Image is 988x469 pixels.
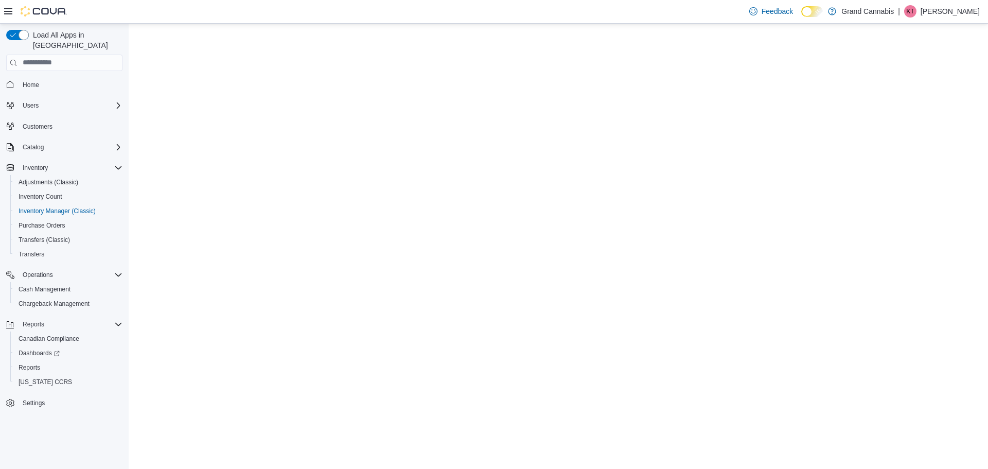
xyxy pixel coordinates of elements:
span: Settings [23,399,45,407]
span: Reports [23,320,44,328]
input: Dark Mode [801,6,823,17]
span: Dashboards [14,347,122,359]
span: Cash Management [19,285,70,293]
button: Reports [19,318,48,331]
button: Inventory Count [10,189,127,204]
button: Purchase Orders [10,218,127,233]
span: KT [906,5,914,18]
button: Users [2,98,127,113]
span: Inventory Manager (Classic) [14,205,122,217]
button: Inventory [19,162,52,174]
a: Adjustments (Classic) [14,176,82,188]
span: [US_STATE] CCRS [19,378,72,386]
button: Customers [2,119,127,134]
span: Home [19,78,122,91]
a: Transfers [14,248,48,260]
a: Reports [14,361,44,374]
nav: Complex example [6,73,122,438]
span: Users [23,101,39,110]
a: Inventory Manager (Classic) [14,205,100,217]
a: Canadian Compliance [14,333,83,345]
button: Reports [2,317,127,332]
a: [US_STATE] CCRS [14,376,76,388]
span: Operations [23,271,53,279]
a: Customers [19,120,57,133]
button: Reports [10,360,127,375]
span: Transfers [19,250,44,258]
p: Grand Cannabis [841,5,894,18]
span: Washington CCRS [14,376,122,388]
span: Reports [14,361,122,374]
button: Home [2,77,127,92]
span: Dashboards [19,349,60,357]
button: Operations [2,268,127,282]
div: Kelly Trudel [904,5,916,18]
span: Canadian Compliance [19,335,79,343]
span: Catalog [23,143,44,151]
span: Home [23,81,39,89]
span: Purchase Orders [19,221,65,230]
img: Cova [21,6,67,16]
button: Catalog [19,141,48,153]
p: | [898,5,900,18]
a: Inventory Count [14,190,66,203]
button: Adjustments (Classic) [10,175,127,189]
span: Inventory Count [19,193,62,201]
span: Adjustments (Classic) [19,178,78,186]
span: Reports [19,363,40,372]
span: Chargeback Management [19,300,90,308]
button: Transfers (Classic) [10,233,127,247]
a: Chargeback Management [14,298,94,310]
span: Reports [19,318,122,331]
a: Dashboards [10,346,127,360]
span: Adjustments (Classic) [14,176,122,188]
span: Customers [23,123,52,131]
a: Cash Management [14,283,75,296]
span: Inventory [19,162,122,174]
button: Users [19,99,43,112]
button: Settings [2,395,127,410]
span: Transfers (Classic) [14,234,122,246]
button: [US_STATE] CCRS [10,375,127,389]
span: Cash Management [14,283,122,296]
span: Chargeback Management [14,298,122,310]
span: Catalog [19,141,122,153]
span: Settings [19,396,122,409]
span: Customers [19,120,122,133]
span: Users [19,99,122,112]
span: Operations [19,269,122,281]
button: Operations [19,269,57,281]
span: Canadian Compliance [14,333,122,345]
button: Inventory Manager (Classic) [10,204,127,218]
button: Cash Management [10,282,127,297]
button: Catalog [2,140,127,154]
button: Canadian Compliance [10,332,127,346]
span: Inventory Count [14,190,122,203]
a: Settings [19,397,49,409]
span: Inventory [23,164,48,172]
span: Load All Apps in [GEOGRAPHIC_DATA] [29,30,122,50]
a: Purchase Orders [14,219,69,232]
button: Transfers [10,247,127,262]
span: Inventory Manager (Classic) [19,207,96,215]
a: Transfers (Classic) [14,234,74,246]
span: Dark Mode [801,17,802,18]
button: Chargeback Management [10,297,127,311]
p: [PERSON_NAME] [921,5,980,18]
span: Purchase Orders [14,219,122,232]
span: Transfers (Classic) [19,236,70,244]
a: Feedback [745,1,797,22]
a: Home [19,79,43,91]
span: Transfers [14,248,122,260]
a: Dashboards [14,347,64,359]
span: Feedback [762,6,793,16]
button: Inventory [2,161,127,175]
